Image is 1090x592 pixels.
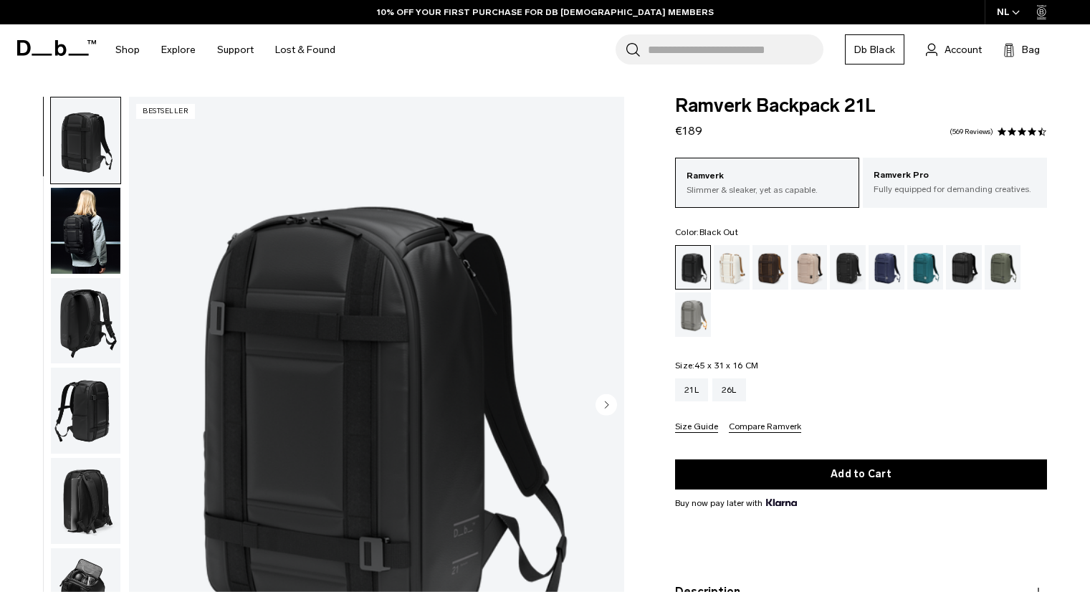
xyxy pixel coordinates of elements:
a: 26L [712,378,746,401]
a: Blue Hour [869,245,904,290]
a: Db Black [845,34,904,65]
p: Slimmer & sleaker, yet as capable. [687,183,848,196]
a: Charcoal Grey [830,245,866,290]
a: Fogbow Beige [791,245,827,290]
img: Ramverk Backpack 21L Black Out [51,458,120,544]
span: 45 x 31 x 16 CM [694,361,758,371]
button: Size Guide [675,422,718,433]
button: Ramverk Backpack 21L Black Out [50,277,121,365]
img: Ramverk Backpack 21L Black Out [51,278,120,364]
a: Support [217,24,254,75]
a: Sand Grey [675,292,711,337]
span: Ramverk Backpack 21L [675,97,1047,115]
a: Black Out [675,245,711,290]
img: {"height" => 20, "alt" => "Klarna"} [766,499,797,506]
p: Ramverk [687,169,848,183]
a: Oatmilk [714,245,750,290]
img: Ramverk Backpack 21L Black Out [51,188,120,274]
a: Moss Green [985,245,1020,290]
img: Ramverk Backpack 21L Black Out [51,368,120,454]
p: Ramverk Pro [874,168,1036,183]
button: Compare Ramverk [729,422,801,433]
a: 21L [675,378,708,401]
a: Account [926,41,982,58]
a: Ramverk Pro Fully equipped for demanding creatives. [863,158,1047,206]
span: Black Out [699,227,738,237]
button: Bag [1003,41,1040,58]
span: Buy now pay later with [675,497,797,510]
img: Ramverk Backpack 21L Black Out [51,97,120,183]
button: Next slide [596,393,617,418]
a: Midnight Teal [907,245,943,290]
a: Espresso [752,245,788,290]
button: Ramverk Backpack 21L Black Out [50,187,121,274]
span: Bag [1022,42,1040,57]
a: Explore [161,24,196,75]
a: Shop [115,24,140,75]
legend: Color: [675,228,738,237]
a: Reflective Black [946,245,982,290]
span: €189 [675,124,702,138]
a: 569 reviews [950,128,993,135]
nav: Main Navigation [105,24,346,75]
button: Ramverk Backpack 21L Black Out [50,367,121,454]
span: Account [945,42,982,57]
button: Ramverk Backpack 21L Black Out [50,97,121,184]
a: 10% OFF YOUR FIRST PURCHASE FOR DB [DEMOGRAPHIC_DATA] MEMBERS [377,6,714,19]
legend: Size: [675,361,758,370]
button: Add to Cart [675,459,1047,490]
p: Fully equipped for demanding creatives. [874,183,1036,196]
p: Bestseller [136,104,195,119]
button: Ramverk Backpack 21L Black Out [50,457,121,545]
a: Lost & Found [275,24,335,75]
